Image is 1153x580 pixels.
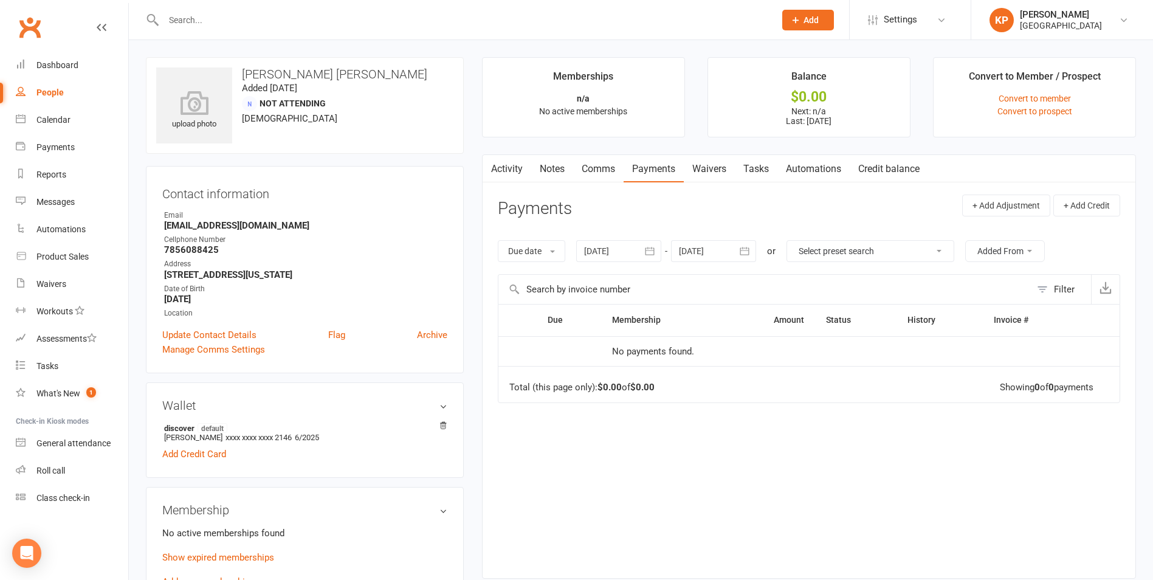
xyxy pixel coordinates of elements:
[162,503,447,517] h3: Membership
[539,106,627,116] span: No active memberships
[735,155,777,183] a: Tasks
[16,243,128,271] a: Product Sales
[36,252,89,261] div: Product Sales
[1034,382,1040,393] strong: 0
[86,387,96,398] span: 1
[162,552,274,563] a: Show expired memberships
[767,244,776,258] div: or
[36,361,58,371] div: Tasks
[597,382,622,393] strong: $0.00
[630,382,655,393] strong: $0.00
[164,234,447,246] div: Cellphone Number
[36,388,80,398] div: What's New
[997,106,1072,116] a: Convert to prospect
[1020,20,1102,31] div: [GEOGRAPHIC_DATA]
[16,52,128,79] a: Dashboard
[12,539,41,568] div: Open Intercom Messenger
[553,69,613,91] div: Memberships
[36,466,65,475] div: Roll call
[164,220,447,231] strong: [EMAIL_ADDRESS][DOMAIN_NAME]
[804,15,819,25] span: Add
[969,69,1101,91] div: Convert to Member / Prospect
[1054,282,1075,297] div: Filter
[295,433,319,442] span: 6/2025
[601,305,724,336] th: Membership
[162,447,226,461] a: Add Credit Card
[724,305,815,336] th: Amount
[16,134,128,161] a: Payments
[815,305,897,336] th: Status
[164,308,447,319] div: Location
[990,8,1014,32] div: KP
[162,399,447,412] h3: Wallet
[36,334,97,344] div: Assessments
[897,305,983,336] th: History
[1048,382,1054,393] strong: 0
[164,244,447,255] strong: 7856088425
[1031,275,1091,304] button: Filter
[782,10,834,30] button: Add
[15,12,45,43] a: Clubworx
[983,305,1081,336] th: Invoice #
[16,188,128,216] a: Messages
[36,224,86,234] div: Automations
[577,94,590,103] strong: n/a
[16,457,128,485] a: Roll call
[16,353,128,380] a: Tasks
[164,283,447,295] div: Date of Birth
[162,182,447,201] h3: Contact information
[16,79,128,106] a: People
[850,155,928,183] a: Credit balance
[36,142,75,152] div: Payments
[16,325,128,353] a: Assessments
[164,423,441,433] strong: discover
[156,91,232,131] div: upload photo
[498,240,565,262] button: Due date
[36,60,78,70] div: Dashboard
[498,275,1031,304] input: Search by invoice number
[1053,195,1120,216] button: + Add Credit
[16,216,128,243] a: Automations
[624,155,684,183] a: Payments
[36,88,64,97] div: People
[36,493,90,503] div: Class check-in
[719,106,899,126] p: Next: n/a Last: [DATE]
[962,195,1050,216] button: + Add Adjustment
[225,433,292,442] span: xxxx xxxx xxxx 2146
[16,161,128,188] a: Reports
[965,240,1045,262] button: Added From
[16,106,128,134] a: Calendar
[242,113,337,124] span: [DEMOGRAPHIC_DATA]
[509,382,655,393] div: Total (this page only): of
[36,279,66,289] div: Waivers
[242,83,297,94] time: Added [DATE]
[417,328,447,342] a: Archive
[260,98,326,108] span: Not Attending
[162,342,265,357] a: Manage Comms Settings
[328,328,345,342] a: Flag
[16,271,128,298] a: Waivers
[884,6,917,33] span: Settings
[156,67,453,81] h3: [PERSON_NAME] [PERSON_NAME]
[573,155,624,183] a: Comms
[162,328,256,342] a: Update Contact Details
[483,155,531,183] a: Activity
[160,12,766,29] input: Search...
[16,430,128,457] a: General attendance kiosk mode
[36,115,71,125] div: Calendar
[777,155,850,183] a: Automations
[36,170,66,179] div: Reports
[16,380,128,407] a: What's New1
[1000,382,1093,393] div: Showing of payments
[16,298,128,325] a: Workouts
[36,306,73,316] div: Workouts
[791,69,827,91] div: Balance
[1020,9,1102,20] div: [PERSON_NAME]
[498,199,572,218] h3: Payments
[162,421,447,444] li: [PERSON_NAME]
[164,269,447,280] strong: [STREET_ADDRESS][US_STATE]
[719,91,899,103] div: $0.00
[16,485,128,512] a: Class kiosk mode
[198,423,227,433] span: default
[162,526,447,540] p: No active memberships found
